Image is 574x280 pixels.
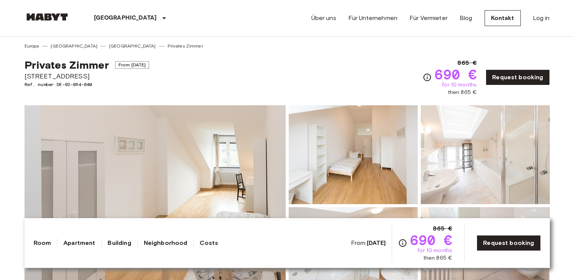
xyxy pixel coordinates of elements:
span: Ref. number DE-02-064-04M [25,81,149,88]
span: 690 € [435,68,477,81]
a: Für Unternehmen [348,14,397,23]
a: Blog [460,14,472,23]
a: Europa [25,43,39,49]
span: then 865 € [423,254,452,262]
span: [STREET_ADDRESS] [25,71,149,81]
a: Apartment [63,238,95,248]
a: Costs [200,238,218,248]
svg: Check cost overview for full price breakdown. Please note that discounts apply to new joiners onl... [398,238,407,248]
a: [GEOGRAPHIC_DATA] [51,43,97,49]
a: Request booking [477,235,540,251]
span: From: [351,239,386,247]
img: Picture of unit DE-02-064-04M [421,105,550,204]
b: [DATE] [367,239,386,246]
p: [GEOGRAPHIC_DATA] [94,14,157,23]
svg: Check cost overview for full price breakdown. Please note that discounts apply to new joiners onl... [423,73,432,82]
a: Request booking [486,69,549,85]
span: 865 € [457,58,477,68]
a: Neighborhood [144,238,188,248]
img: Picture of unit DE-02-064-04M [289,105,418,204]
span: 865 € [433,224,452,233]
a: Über uns [311,14,336,23]
span: for 10 months [442,81,477,89]
span: Privates Zimmer [25,58,109,71]
span: for 10 months [417,247,452,254]
span: From [DATE] [115,61,149,69]
a: Kontakt [485,10,521,26]
a: Privates Zimmer [168,43,203,49]
a: Room [34,238,51,248]
a: Building [108,238,131,248]
span: 690 € [410,233,452,247]
img: Habyt [25,13,70,21]
a: [GEOGRAPHIC_DATA] [109,43,156,49]
a: Für Vermieter [409,14,448,23]
span: then 865 € [448,89,477,96]
a: Log in [533,14,550,23]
